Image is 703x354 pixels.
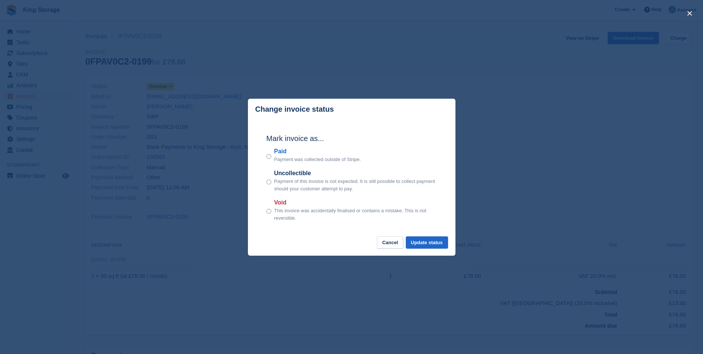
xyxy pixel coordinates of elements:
p: Payment was collected outside of Stripe. [274,156,361,163]
p: Change invoice status [255,105,334,114]
label: Uncollectible [274,169,437,178]
p: This invoice was accidentally finalised or contains a mistake. This is not reversible. [274,207,437,222]
p: Payment of this invoice is not expected. It is still possible to collect payment should your cust... [274,178,437,192]
label: Void [274,198,437,207]
button: close [684,7,696,19]
h2: Mark invoice as... [266,133,437,144]
button: Update status [406,236,448,249]
button: Cancel [377,236,403,249]
label: Paid [274,147,361,156]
